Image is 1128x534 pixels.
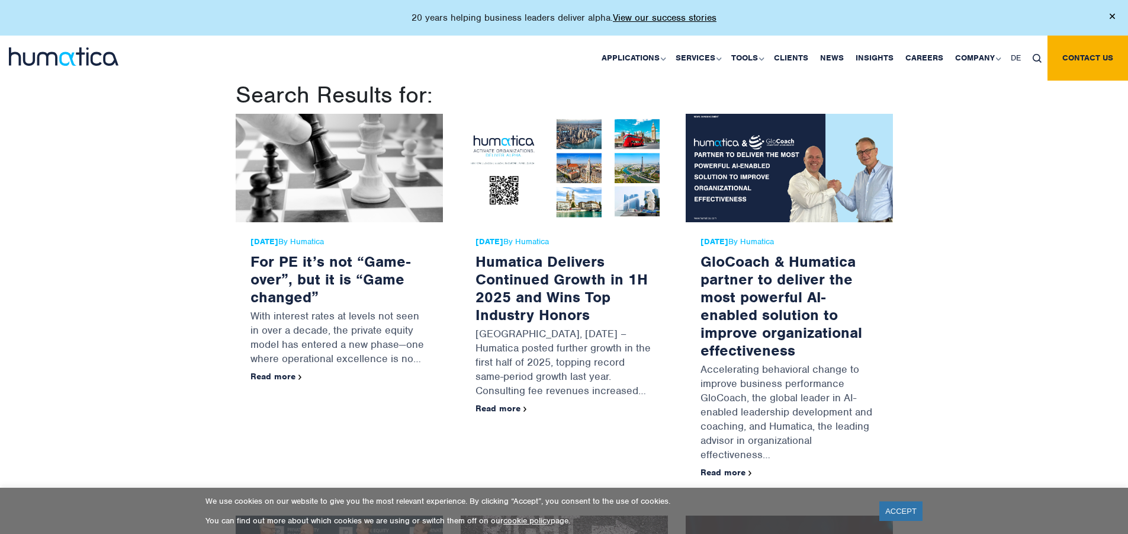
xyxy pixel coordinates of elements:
span: DE [1011,53,1021,63]
a: Applications [596,36,670,81]
a: Contact us [1047,36,1128,81]
h1: Search Results for: [236,81,893,109]
p: You can find out more about which cookies we are using or switch them off on our page. [205,516,865,526]
a: DE [1005,36,1027,81]
img: Humatica Delivers Continued Growth in 1H 2025 and Wins Top Industry Honors [461,114,668,222]
span: By Humatica [475,237,653,247]
a: Company [949,36,1005,81]
a: cookie policy [503,516,551,526]
span: By Humatica [250,237,428,247]
img: For PE it’s not “Game-over”, but it is “Game changed” [236,114,443,222]
a: Read more [250,371,302,382]
strong: [DATE] [250,236,278,247]
strong: [DATE] [475,236,503,247]
a: Tools [725,36,768,81]
img: logo [9,47,118,66]
img: search_icon [1033,54,1042,63]
img: GloCoach & Humatica partner to deliver the most powerful AI-enabled solution to improve organizat... [686,114,893,222]
a: Read more [475,403,527,414]
a: Clients [768,36,814,81]
p: Accelerating behavioral change to improve business performance GloCoach, the global leader in AI-... [700,359,878,468]
a: Read more [700,467,752,478]
a: For PE it’s not “Game-over”, but it is “Game changed” [250,252,410,306]
p: 20 years helping business leaders deliver alpha. [412,12,716,24]
img: arrowicon [748,471,752,476]
span: By Humatica [700,237,878,247]
img: arrowicon [298,375,302,380]
strong: [DATE] [700,236,728,247]
a: Services [670,36,725,81]
p: [GEOGRAPHIC_DATA], [DATE] – Humatica posted further growth in the first half of 2025, topping rec... [475,324,653,404]
a: Careers [899,36,949,81]
a: Humatica Delivers Continued Growth in 1H 2025 and Wins Top Industry Honors [475,252,648,324]
a: Insights [850,36,899,81]
p: With interest rates at levels not seen in over a decade, the private equity model has entered a n... [250,306,428,372]
a: News [814,36,850,81]
a: ACCEPT [879,501,923,521]
a: View our success stories [613,12,716,24]
a: GloCoach & Humatica partner to deliver the most powerful AI-enabled solution to improve organizat... [700,252,862,360]
img: arrowicon [523,407,527,412]
p: We use cookies on our website to give you the most relevant experience. By clicking “Accept”, you... [205,496,865,506]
